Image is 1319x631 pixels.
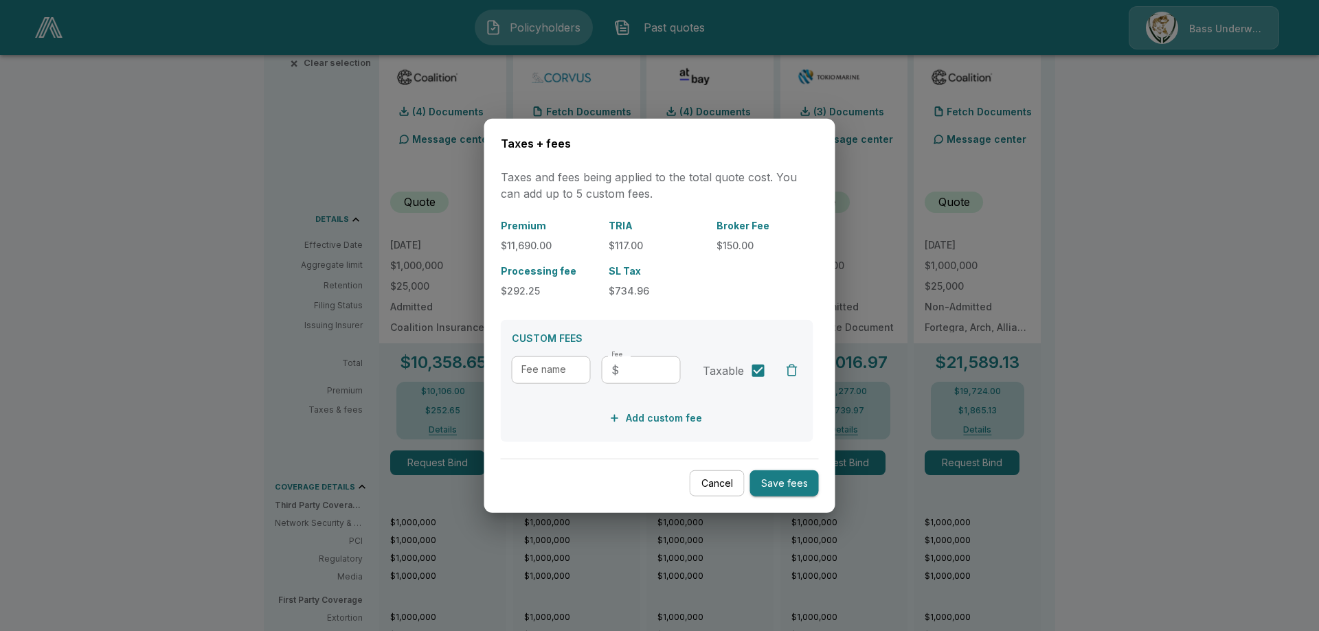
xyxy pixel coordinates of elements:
label: Fee [611,350,623,359]
p: CUSTOM FEES [512,331,802,345]
p: Processing fee [501,264,598,278]
p: $734.96 [609,284,706,298]
p: $292.25 [501,284,598,298]
p: TRIA [609,218,706,233]
button: Cancel [690,470,745,496]
p: Taxes and fees being applied to the total quote cost. You can add up to 5 custom fees. [501,169,819,202]
p: SL Tax [609,264,706,278]
h6: Taxes + fees [501,135,819,152]
p: Broker Fee [717,218,813,233]
p: $117.00 [609,238,706,253]
p: $150.00 [717,238,813,253]
p: Premium [501,218,598,233]
p: $11,690.00 [501,238,598,253]
p: $ [611,362,619,378]
span: Taxable [703,363,744,379]
button: Add custom fee [607,406,708,431]
button: Save fees [750,470,819,496]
